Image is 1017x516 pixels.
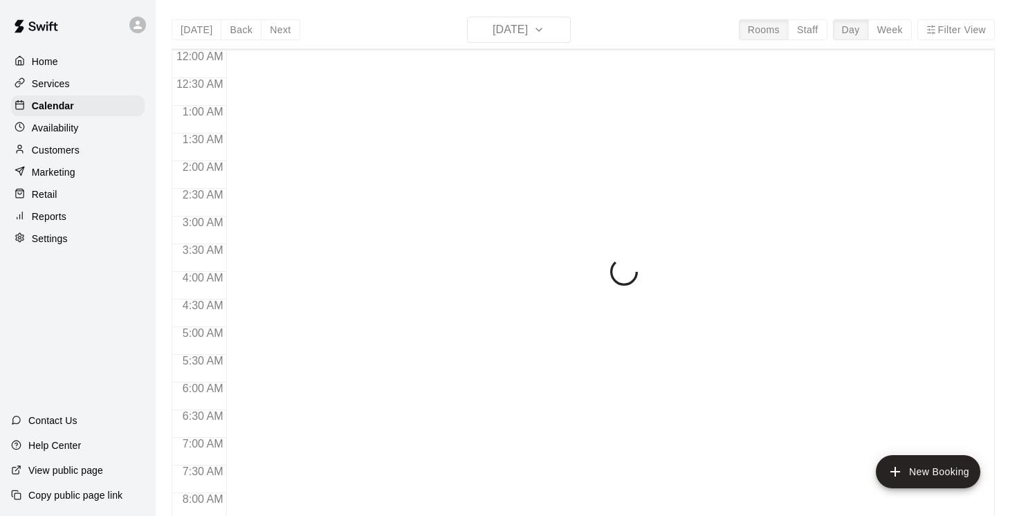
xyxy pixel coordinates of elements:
span: 12:30 AM [173,78,227,90]
p: Copy public page link [28,488,122,502]
span: 1:00 AM [179,106,227,118]
span: 8:00 AM [179,493,227,505]
span: 1:30 AM [179,133,227,145]
p: Marketing [32,165,75,179]
a: Calendar [11,95,145,116]
span: 7:30 AM [179,466,227,477]
span: 5:30 AM [179,355,227,367]
span: 12:00 AM [173,50,227,62]
a: Home [11,51,145,72]
p: Customers [32,143,80,157]
a: Availability [11,118,145,138]
a: Settings [11,228,145,249]
p: View public page [28,463,103,477]
span: 2:30 AM [179,189,227,201]
a: Services [11,73,145,94]
span: 4:00 AM [179,272,227,284]
span: 4:30 AM [179,300,227,311]
p: Retail [32,187,57,201]
span: 6:30 AM [179,410,227,422]
p: Home [32,55,58,68]
p: Help Center [28,439,81,452]
button: add [876,455,980,488]
span: 5:00 AM [179,327,227,339]
span: 7:00 AM [179,438,227,450]
span: 3:30 AM [179,244,227,256]
p: Contact Us [28,414,77,427]
span: 6:00 AM [179,383,227,394]
span: 3:00 AM [179,216,227,228]
p: Reports [32,210,66,223]
p: Settings [32,232,68,246]
p: Availability [32,121,79,135]
p: Calendar [32,99,74,113]
a: Reports [11,206,145,227]
a: Marketing [11,162,145,183]
p: Services [32,77,70,91]
span: 2:00 AM [179,161,227,173]
a: Retail [11,184,145,205]
a: Customers [11,140,145,160]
